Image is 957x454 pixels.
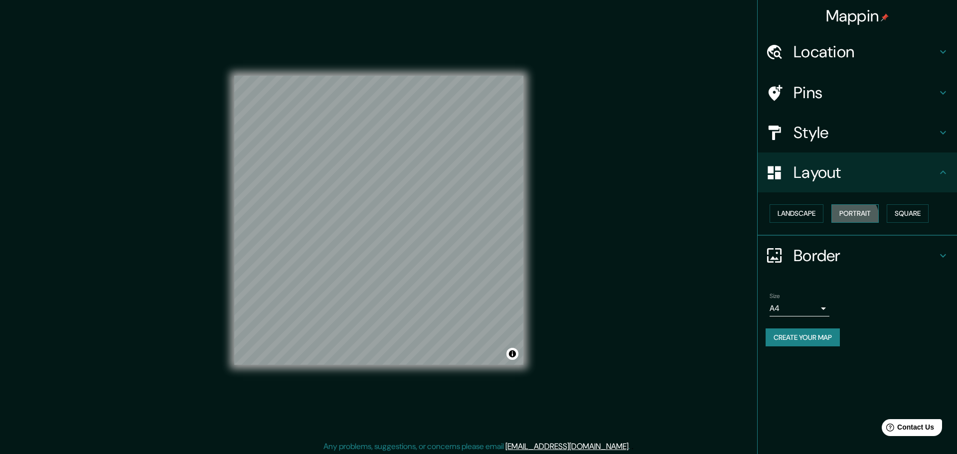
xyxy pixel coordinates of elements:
button: Portrait [831,204,879,223]
div: Style [758,113,957,152]
p: Any problems, suggestions, or concerns please email . [323,441,630,453]
div: Pins [758,73,957,113]
button: Toggle attribution [506,348,518,360]
h4: Pins [794,83,937,103]
iframe: Help widget launcher [868,415,946,443]
button: Landscape [770,204,823,223]
button: Create your map [766,328,840,347]
img: pin-icon.png [881,13,889,21]
div: Border [758,236,957,276]
h4: Location [794,42,937,62]
div: Layout [758,152,957,192]
div: . [630,441,632,453]
div: Location [758,32,957,72]
h4: Mappin [826,6,889,26]
button: Square [887,204,929,223]
canvas: Map [234,76,523,365]
h4: Style [794,123,937,143]
h4: Layout [794,162,937,182]
a: [EMAIL_ADDRESS][DOMAIN_NAME] [505,441,629,452]
h4: Border [794,246,937,266]
label: Size [770,292,780,300]
div: A4 [770,301,829,316]
div: . [632,441,634,453]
